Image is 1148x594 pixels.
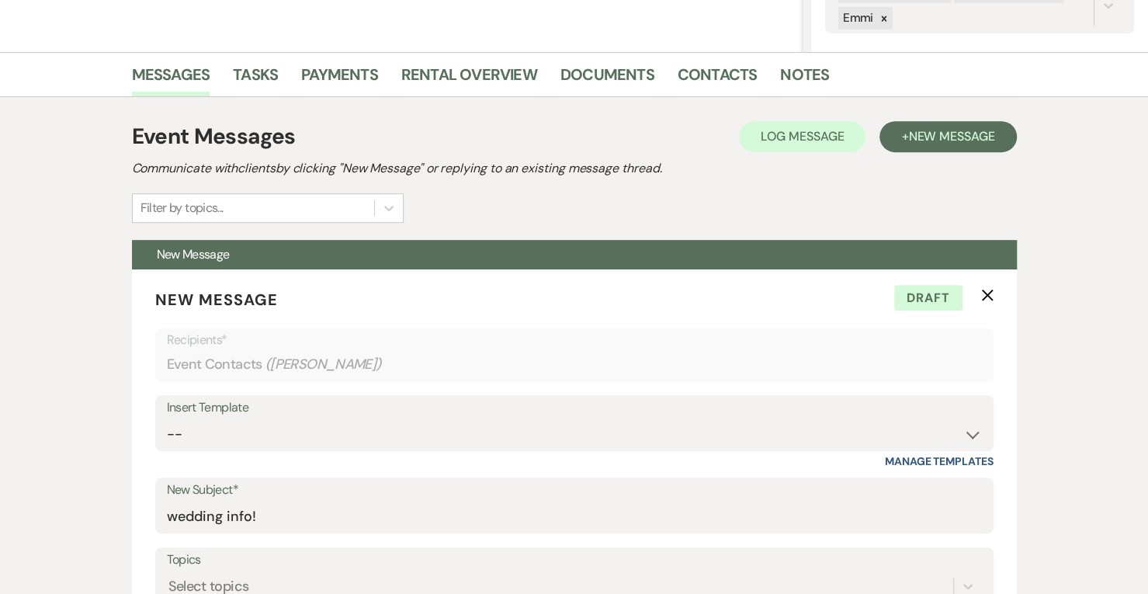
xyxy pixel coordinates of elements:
span: New Message [908,128,994,144]
a: Manage Templates [885,454,994,468]
div: Insert Template [167,397,982,419]
a: Notes [780,62,829,96]
span: Draft [894,285,962,311]
div: Filter by topics... [140,199,224,217]
button: Log Message [739,121,865,152]
a: Messages [132,62,210,96]
div: Emmi [838,7,875,30]
h1: Event Messages [132,120,296,153]
button: +New Message [879,121,1016,152]
label: New Subject* [167,479,982,502]
div: Event Contacts [167,349,982,380]
a: Rental Overview [401,62,537,96]
h2: Communicate with clients by clicking "New Message" or replying to an existing message thread. [132,159,1017,178]
span: ( [PERSON_NAME] ) [265,354,382,375]
p: Recipients* [167,330,982,350]
a: Contacts [678,62,758,96]
a: Documents [560,62,654,96]
span: Log Message [761,128,844,144]
span: New Message [155,290,278,310]
a: Tasks [233,62,278,96]
label: Topics [167,549,982,571]
span: New Message [157,246,230,262]
a: Payments [301,62,378,96]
